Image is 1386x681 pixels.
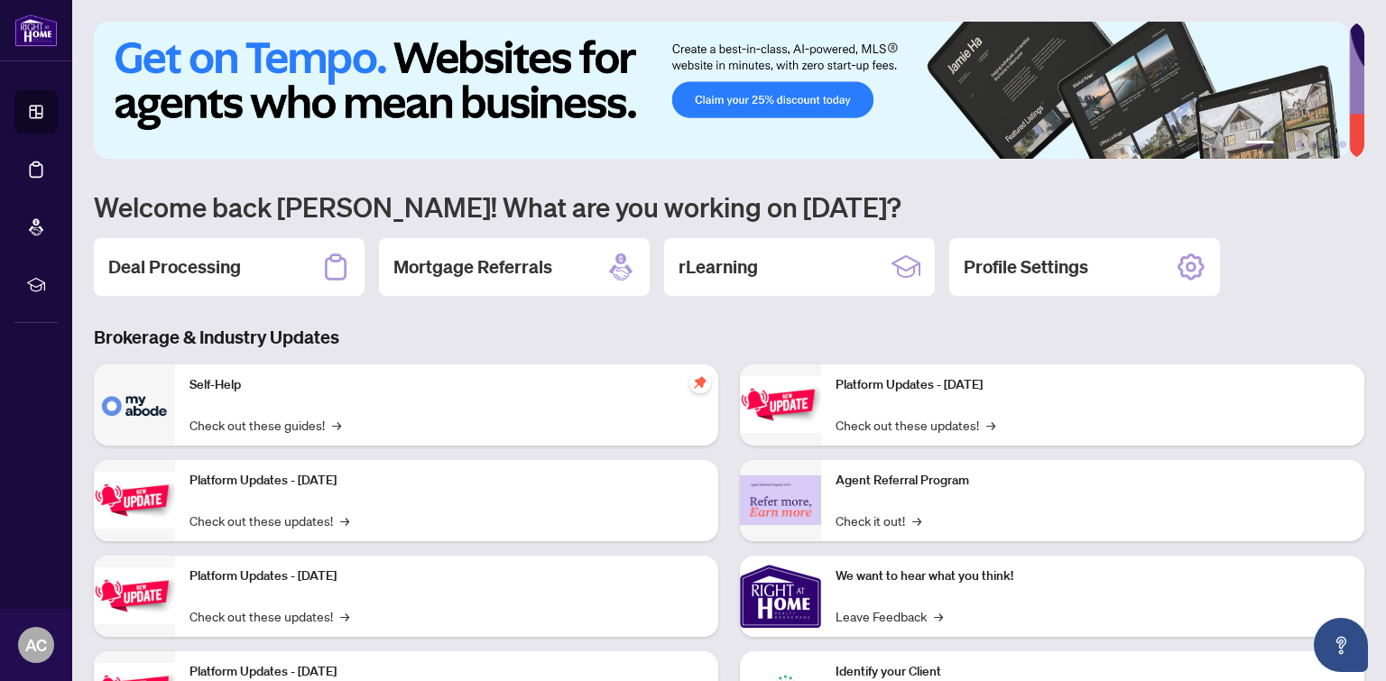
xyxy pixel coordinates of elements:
button: 1 [1245,141,1274,148]
img: Self-Help [94,364,175,446]
h3: Brokerage & Industry Updates [94,325,1364,350]
button: 4 [1310,141,1317,148]
p: Platform Updates - [DATE] [189,566,704,586]
img: Platform Updates - July 21, 2025 [94,567,175,624]
button: 6 [1339,141,1346,148]
button: 5 [1325,141,1332,148]
img: Agent Referral Program [740,475,821,525]
img: Slide 0 [94,22,1349,159]
a: Check out these updates!→ [189,606,349,626]
button: Open asap [1314,618,1368,672]
h2: rLearning [679,254,758,280]
a: Check out these updates!→ [836,415,995,435]
img: Platform Updates - September 16, 2025 [94,472,175,529]
span: pushpin [689,372,711,393]
img: logo [14,14,58,47]
p: Platform Updates - [DATE] [189,471,704,491]
span: → [912,511,921,530]
button: 3 [1296,141,1303,148]
img: Platform Updates - June 23, 2025 [740,376,821,433]
span: → [340,511,349,530]
p: Platform Updates - [DATE] [836,375,1350,395]
a: Check out these updates!→ [189,511,349,530]
p: Self-Help [189,375,704,395]
h2: Deal Processing [108,254,241,280]
span: AC [25,632,47,658]
h2: Mortgage Referrals [393,254,552,280]
p: Agent Referral Program [836,471,1350,491]
span: → [332,415,341,435]
img: We want to hear what you think! [740,556,821,637]
a: Leave Feedback→ [836,606,943,626]
a: Check it out!→ [836,511,921,530]
span: → [340,606,349,626]
a: Check out these guides!→ [189,415,341,435]
h1: Welcome back [PERSON_NAME]! What are you working on [DATE]? [94,189,1364,224]
h2: Profile Settings [964,254,1088,280]
button: 2 [1281,141,1289,148]
span: → [934,606,943,626]
p: We want to hear what you think! [836,566,1350,586]
span: → [986,415,995,435]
